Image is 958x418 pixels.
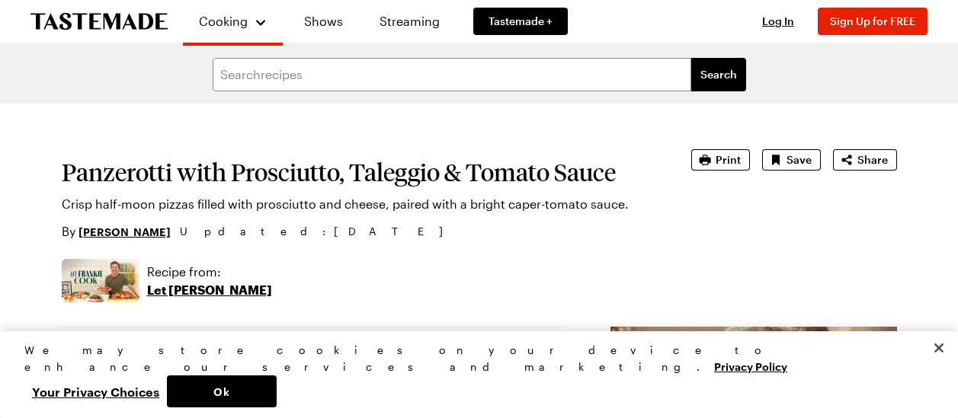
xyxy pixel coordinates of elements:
span: Print [716,152,741,168]
button: Close [922,331,956,365]
button: Ok [167,375,277,407]
button: Log In [748,14,809,29]
img: Show where recipe is used [62,259,139,302]
p: Let [PERSON_NAME] [147,281,272,299]
button: Print [691,149,750,171]
span: Sign Up for FREE [830,14,915,27]
a: To Tastemade Home Page [30,13,168,30]
a: [PERSON_NAME] [78,223,171,240]
div: We may store cookies on your device to enhance our services and marketing. [24,342,921,375]
p: By [62,222,171,241]
span: Cooking [199,14,248,28]
button: filters [691,58,746,91]
a: More information about your privacy, opens in a new tab [714,359,787,373]
h1: Panzerotti with Prosciutto, Taleggio & Tomato Sauce [62,158,649,186]
div: Privacy [24,342,921,407]
span: Search [700,67,737,82]
button: Sign Up for FREE [818,8,928,35]
span: Log In [762,14,794,27]
span: Save [787,152,812,168]
span: Share [857,152,888,168]
button: Cooking [198,6,268,37]
button: Save recipe [762,149,821,171]
span: Tastemade + [489,14,553,29]
button: Share [833,149,897,171]
button: Your Privacy Choices [24,375,167,407]
p: Crisp half-moon pizzas filled with prosciutto and cheese, paired with a bright caper-tomato sauce. [62,195,649,213]
a: Tastemade + [473,8,568,35]
p: Recipe from: [147,263,272,281]
span: Updated : [DATE] [180,223,458,240]
a: Recipe from:Let [PERSON_NAME] [147,263,272,299]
